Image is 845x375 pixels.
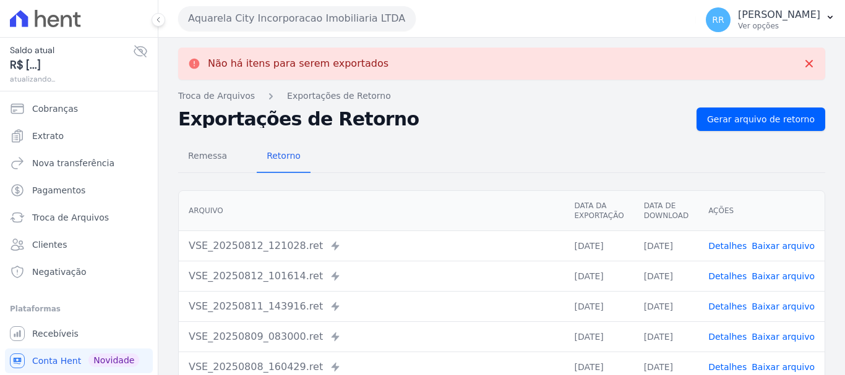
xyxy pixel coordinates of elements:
div: VSE_20250809_083000.ret [189,329,554,344]
span: Clientes [32,238,67,251]
span: Recebíveis [32,327,79,340]
a: Troca de Arquivos [5,205,153,230]
th: Data de Download [634,191,698,231]
td: [DATE] [564,321,633,352]
span: Troca de Arquivos [32,211,109,224]
td: [DATE] [634,261,698,291]
a: Detalhes [708,301,747,311]
a: Recebíveis [5,321,153,346]
a: Detalhes [708,362,747,372]
span: Cobranças [32,103,78,115]
span: Novidade [88,353,139,367]
a: Exportações de Retorno [287,90,391,103]
td: [DATE] [564,261,633,291]
span: R$ [...] [10,57,133,74]
div: VSE_20250811_143916.ret [189,299,554,314]
a: Baixar arquivo [752,241,815,251]
span: Retorno [259,143,308,168]
div: VSE_20250812_121028.ret [189,238,554,253]
span: Extrato [32,130,64,142]
th: Data da Exportação [564,191,633,231]
a: Baixar arquivo [752,271,815,281]
h2: Exportações de Retorno [178,111,687,128]
a: Detalhes [708,271,747,281]
td: [DATE] [564,291,633,321]
a: Detalhes [708,332,747,342]
p: Ver opções [738,21,820,31]
a: Clientes [5,232,153,257]
a: Pagamentos [5,178,153,203]
p: Não há itens para serem exportados [208,57,388,70]
button: Aquarela City Incorporacao Imobiliaria LTDA [178,6,416,31]
a: Troca de Arquivos [178,90,255,103]
td: [DATE] [634,321,698,352]
span: atualizando... [10,74,133,85]
div: VSE_20250812_101614.ret [189,269,554,284]
a: Baixar arquivo [752,362,815,372]
a: Gerar arquivo de retorno [697,107,825,131]
span: Negativação [32,266,87,278]
span: Nova transferência [32,157,114,169]
span: Pagamentos [32,184,85,196]
p: [PERSON_NAME] [738,9,820,21]
td: [DATE] [634,230,698,261]
span: Gerar arquivo de retorno [707,113,815,125]
a: Detalhes [708,241,747,251]
span: Conta Hent [32,355,81,367]
span: Remessa [181,143,234,168]
a: Negativação [5,259,153,284]
td: [DATE] [564,230,633,261]
div: Plataformas [10,301,148,316]
nav: Breadcrumb [178,90,825,103]
td: [DATE] [634,291,698,321]
a: Remessa [178,141,237,173]
th: Ações [698,191,825,231]
th: Arquivo [179,191,564,231]
div: VSE_20250808_160429.ret [189,360,554,374]
a: Conta Hent Novidade [5,348,153,373]
a: Extrato [5,124,153,148]
span: RR [712,15,724,24]
a: Retorno [257,141,311,173]
button: RR [PERSON_NAME] Ver opções [696,2,845,37]
a: Baixar arquivo [752,301,815,311]
span: Saldo atual [10,44,133,57]
a: Nova transferência [5,151,153,175]
a: Cobranças [5,96,153,121]
a: Baixar arquivo [752,332,815,342]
